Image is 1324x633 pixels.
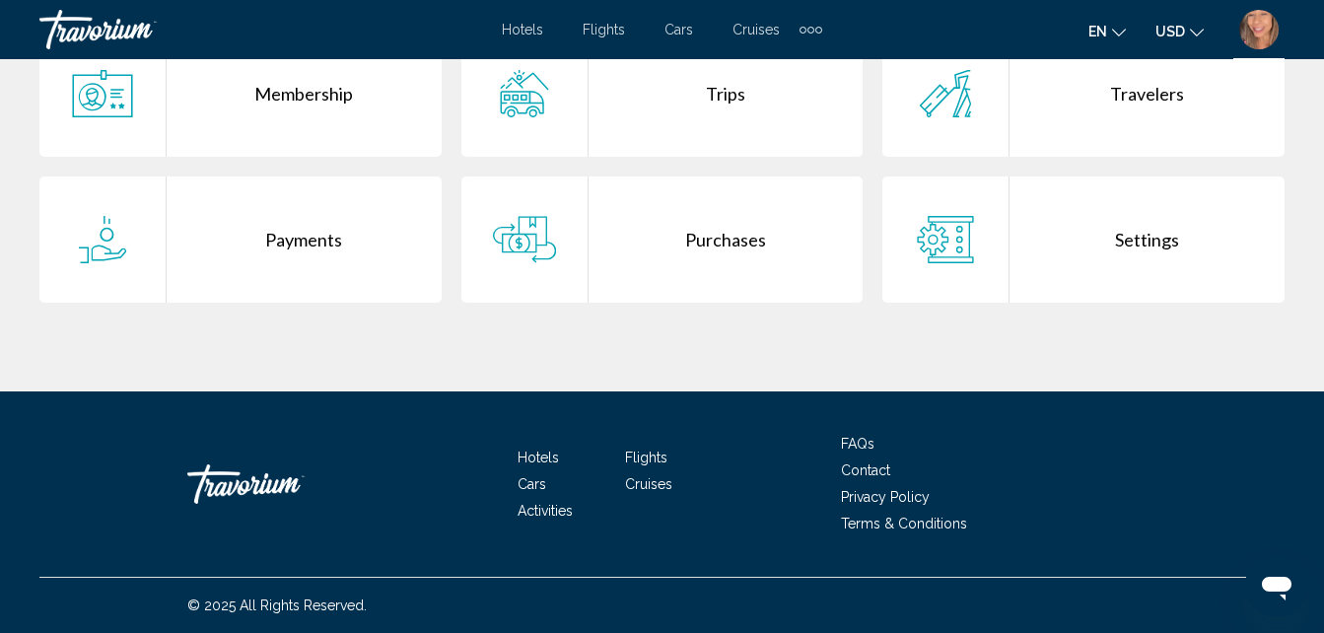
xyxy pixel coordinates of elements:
a: Flights [583,22,625,37]
div: Travelers [1010,31,1285,157]
a: Travorium [187,455,384,514]
a: FAQs [841,436,874,452]
a: Hotels [518,450,559,465]
a: Trips [461,31,864,157]
button: Extra navigation items [800,14,822,45]
div: Membership [167,31,442,157]
img: Z [1239,10,1279,49]
a: Payments [39,176,442,303]
a: Settings [882,176,1285,303]
a: Cars [664,22,693,37]
a: Membership [39,31,442,157]
a: Cars [518,476,546,492]
button: Change currency [1155,17,1204,45]
a: Travelers [882,31,1285,157]
iframe: Button to launch messaging window [1245,554,1308,617]
a: Cruises [732,22,780,37]
a: Flights [625,450,667,465]
div: Settings [1010,176,1285,303]
a: Purchases [461,176,864,303]
span: en [1088,24,1107,39]
a: Privacy Policy [841,489,930,505]
a: Activities [518,503,573,519]
div: Purchases [589,176,864,303]
button: Change language [1088,17,1126,45]
a: Hotels [502,22,543,37]
span: USD [1155,24,1185,39]
button: User Menu [1233,9,1285,50]
a: Cruises [625,476,672,492]
a: Terms & Conditions [841,516,967,531]
span: © 2025 All Rights Reserved. [187,598,367,613]
div: Trips [589,31,864,157]
a: Contact [841,462,890,478]
div: Payments [167,176,442,303]
a: Travorium [39,10,482,49]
